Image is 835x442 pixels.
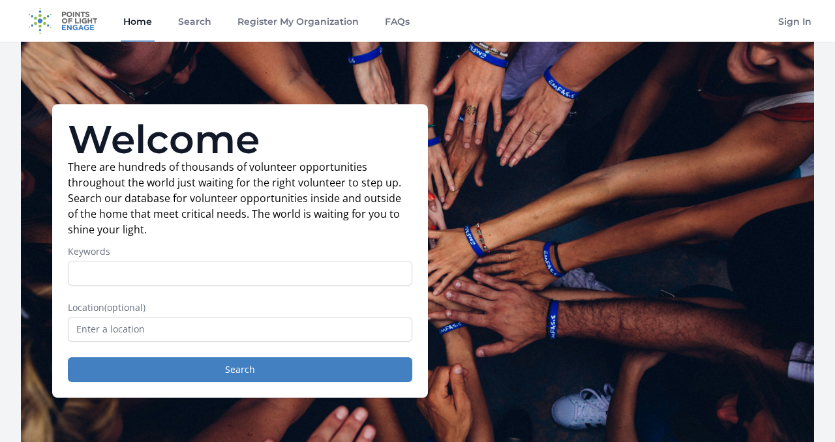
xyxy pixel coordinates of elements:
button: Search [68,357,412,382]
input: Enter a location [68,317,412,342]
span: (optional) [104,301,145,314]
h1: Welcome [68,120,412,159]
p: There are hundreds of thousands of volunteer opportunities throughout the world just waiting for ... [68,159,412,237]
label: Location [68,301,412,314]
label: Keywords [68,245,412,258]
